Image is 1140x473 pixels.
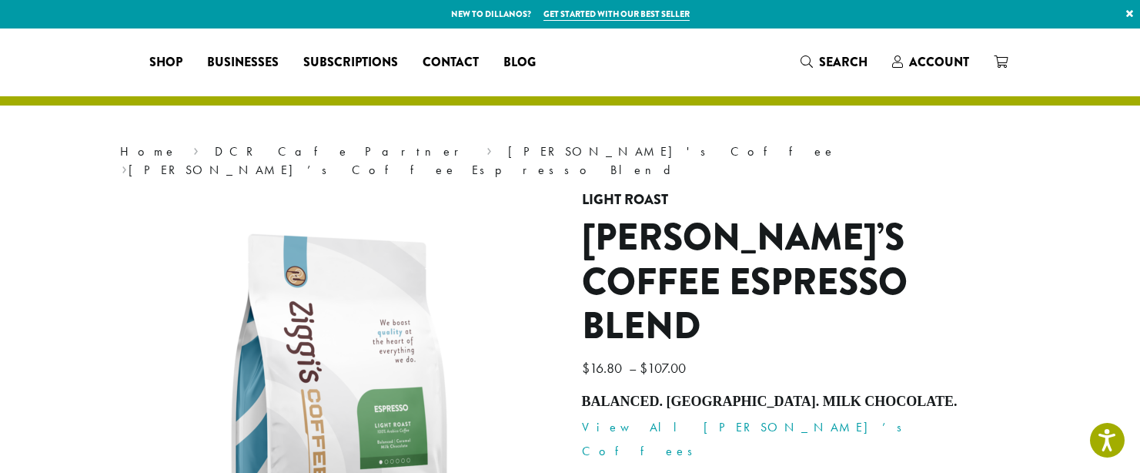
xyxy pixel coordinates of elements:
span: › [486,137,492,161]
nav: Breadcrumb [120,143,1021,179]
span: › [193,137,199,161]
span: $ [582,359,590,377]
h4: Light Roast [582,192,1021,209]
a: Search [788,49,880,75]
span: › [122,156,127,179]
span: – [629,359,637,377]
bdi: 107.00 [640,359,690,377]
a: Shop [137,50,195,75]
a: [PERSON_NAME]'s Coffee [508,143,836,159]
h1: [PERSON_NAME]’s Coffee Espresso Blend [582,216,1021,349]
h4: Balanced. [GEOGRAPHIC_DATA]. Milk Chocolate. [582,394,1021,411]
a: DCR Cafe Partner [215,143,470,159]
a: Get started with our best seller [543,8,690,21]
span: Businesses [207,53,279,72]
span: $ [640,359,647,377]
span: Account [909,53,969,71]
bdi: 16.80 [582,359,626,377]
span: Shop [149,53,182,72]
a: View All [PERSON_NAME]’s Coffees [582,419,912,458]
span: Blog [503,53,536,72]
span: Contact [423,53,479,72]
span: Subscriptions [303,53,398,72]
span: Search [819,53,868,71]
a: Home [120,143,177,159]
